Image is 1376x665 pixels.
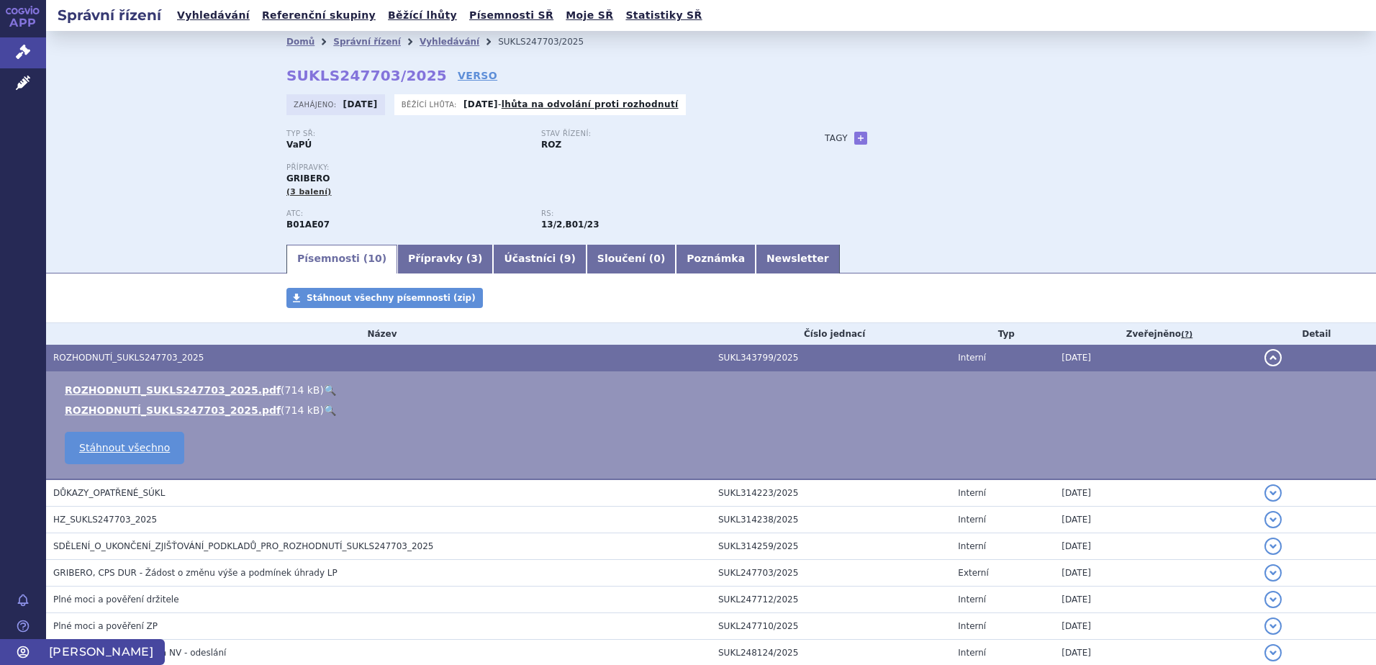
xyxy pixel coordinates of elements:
h3: Tagy [825,130,848,147]
p: Přípravky: [286,163,796,172]
a: ROZHODNUTI_SUKLS247703_2025.pdf [65,384,281,396]
p: - [463,99,679,110]
a: Moje SŘ [561,6,617,25]
span: (3 balení) [286,187,332,196]
a: Vyhledávání [173,6,254,25]
a: ROZHODNUTÍ_SUKLS247703_2025.pdf [65,404,281,416]
span: HZ_SUKLS247703_2025 [53,515,157,525]
span: 9 [564,253,571,264]
a: Písemnosti SŘ [465,6,558,25]
a: Referenční skupiny [258,6,380,25]
th: Číslo jednací [711,323,951,345]
td: SUKL314238/2025 [711,507,951,533]
th: Typ [951,323,1054,345]
a: 🔍 [324,404,336,416]
p: Stav řízení: [541,130,782,138]
a: Poznámka [676,245,756,273]
a: Domů [286,37,314,47]
h2: Správní řízení [46,5,173,25]
strong: VaPÚ [286,140,312,150]
span: Plné moci a pověření ZP [53,621,158,631]
span: GRIBERO [286,173,330,184]
strong: léčiva k terapii nebo k profylaxi tromboembolických onemocnění, přímé inhibitory faktoru Xa a tro... [541,220,562,230]
a: lhůta na odvolání proti rozhodnutí [502,99,679,109]
a: VERSO [458,68,497,83]
p: RS: [541,209,782,218]
button: detail [1264,564,1282,582]
span: Interní [958,541,986,551]
span: 714 kB [285,404,320,416]
button: detail [1264,484,1282,502]
span: 0 [653,253,661,264]
td: SUKL343799/2025 [711,345,951,371]
td: [DATE] [1054,587,1257,613]
a: Písemnosti (10) [286,245,397,273]
span: Běžící lhůta: [402,99,460,110]
span: 10 [368,253,381,264]
a: Statistiky SŘ [621,6,706,25]
span: Stáhnout všechny písemnosti (zip) [307,293,476,303]
span: Zahájeno: [294,99,339,110]
span: DŮKAZY_OPATŘENÉ_SÚKL [53,488,165,498]
a: Stáhnout všechno [65,432,184,464]
span: ROZHODNUTÍ_SUKLS247703_2025 [53,353,204,363]
strong: gatrany a xabany vyšší síly [566,220,599,230]
a: Newsletter [756,245,840,273]
span: Plné moci a pověření držitele [53,594,179,605]
span: Interní [958,488,986,498]
span: 714 kB [285,384,320,396]
span: Interní [958,353,986,363]
span: 3 [471,253,478,264]
span: Interní [958,515,986,525]
button: detail [1264,538,1282,555]
button: detail [1264,591,1282,608]
a: Sloučení (0) [587,245,676,273]
a: Běžící lhůty [384,6,461,25]
td: [DATE] [1054,613,1257,640]
p: Typ SŘ: [286,130,527,138]
abbr: (?) [1181,330,1192,340]
td: SUKL247710/2025 [711,613,951,640]
a: Účastníci (9) [493,245,586,273]
div: , [541,209,796,231]
span: Externí [958,568,988,578]
a: + [854,132,867,145]
span: GRIBERO, CPS DUR - Žádost o změnu výše a podmínek úhrady LP [53,568,338,578]
button: detail [1264,349,1282,366]
button: detail [1264,617,1282,635]
li: SUKLS247703/2025 [498,31,602,53]
td: [DATE] [1054,533,1257,560]
li: ( ) [65,403,1362,417]
strong: [DATE] [343,99,378,109]
strong: SUKLS247703/2025 [286,67,447,84]
a: Správní řízení [333,37,401,47]
a: Stáhnout všechny písemnosti (zip) [286,288,483,308]
td: [DATE] [1054,479,1257,507]
span: [PERSON_NAME] [46,639,165,665]
a: Vyhledávání [420,37,479,47]
a: 🔍 [324,384,336,396]
td: SUKL247703/2025 [711,560,951,587]
td: SUKL314223/2025 [711,479,951,507]
p: ATC: [286,209,527,218]
a: Přípravky (3) [397,245,493,273]
td: SUKL247712/2025 [711,587,951,613]
td: [DATE] [1054,507,1257,533]
td: [DATE] [1054,345,1257,371]
th: Detail [1257,323,1376,345]
span: Interní [958,594,986,605]
strong: DABIGATRAN-ETEXILÁT [286,220,330,230]
th: Název [46,323,711,345]
button: detail [1264,511,1282,528]
strong: ROZ [541,140,561,150]
th: Zveřejněno [1054,323,1257,345]
li: ( ) [65,383,1362,397]
span: Interní [958,648,986,658]
span: Interní [958,621,986,631]
td: SUKL314259/2025 [711,533,951,560]
td: [DATE] [1054,560,1257,587]
span: SDĚLENÍ_O_UKONČENÍ_ZJIŠŤOVÁNÍ_PODKLADŮ_PRO_ROZHODNUTÍ_SUKLS247703_2025 [53,541,433,551]
strong: [DATE] [463,99,498,109]
button: detail [1264,644,1282,661]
